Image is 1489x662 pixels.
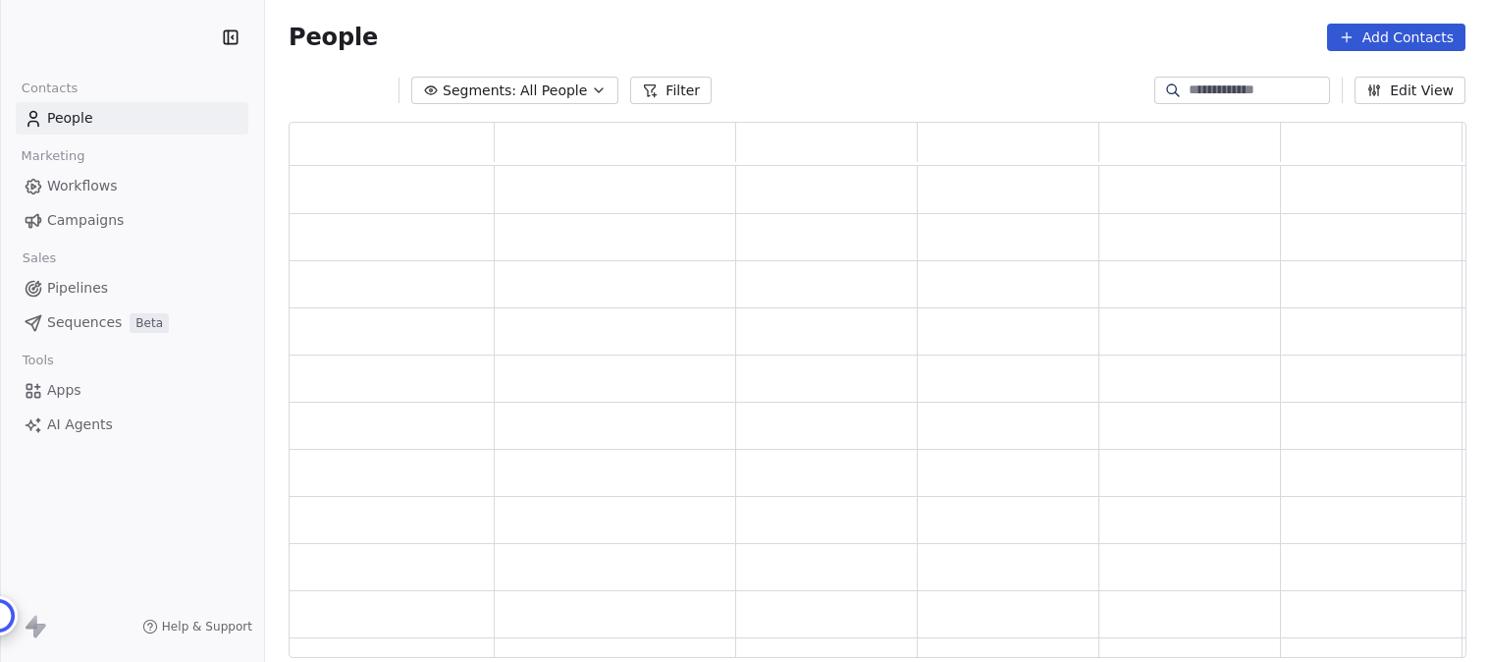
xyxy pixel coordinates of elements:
span: Help & Support [162,619,252,634]
span: All People [520,81,587,101]
a: AI Agents [16,409,248,441]
span: Apps [47,380,81,401]
a: Apps [16,374,248,407]
span: Segments: [443,81,516,101]
a: Pipelines [16,272,248,304]
span: Campaigns [47,210,124,231]
a: Help & Support [142,619,252,634]
button: Add Contacts [1327,24,1465,51]
span: Contacts [13,74,86,103]
a: SequencesBeta [16,306,248,339]
span: Beta [130,313,169,333]
span: People [289,23,378,52]
span: Tools [14,346,62,375]
span: People [47,108,93,129]
span: Workflows [47,176,118,196]
button: Edit View [1355,77,1465,104]
button: Filter [630,77,712,104]
a: People [16,102,248,135]
a: Workflows [16,170,248,202]
span: Marketing [13,141,93,171]
span: Sequences [47,312,122,333]
span: Sales [14,244,65,273]
span: AI Agents [47,414,113,435]
span: Pipelines [47,278,108,299]
a: Campaigns [16,204,248,237]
